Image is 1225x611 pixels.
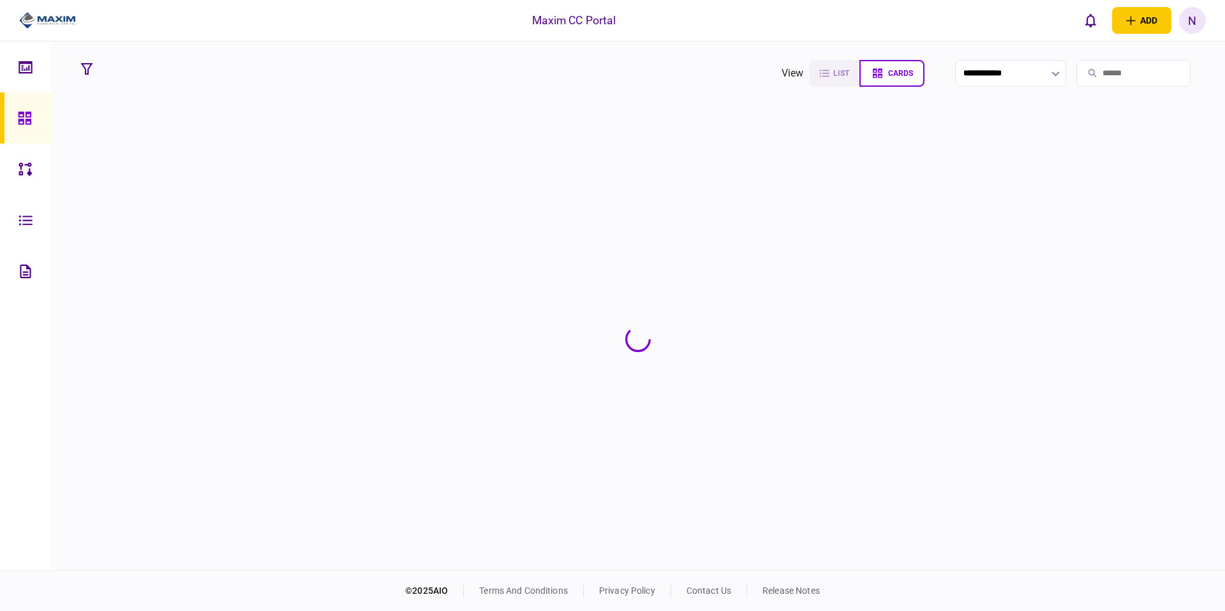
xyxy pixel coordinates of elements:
button: cards [859,60,924,87]
button: list [809,60,859,87]
a: terms and conditions [479,585,568,596]
a: privacy policy [599,585,655,596]
div: © 2025 AIO [405,584,464,598]
a: release notes [762,585,820,596]
div: Maxim CC Portal [532,12,616,29]
div: view [782,66,804,81]
img: client company logo [19,11,76,30]
span: list [833,69,849,78]
button: N [1179,7,1206,34]
span: cards [888,69,913,78]
button: open adding identity options [1112,7,1171,34]
button: open notifications list [1078,7,1104,34]
a: contact us [687,585,731,596]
